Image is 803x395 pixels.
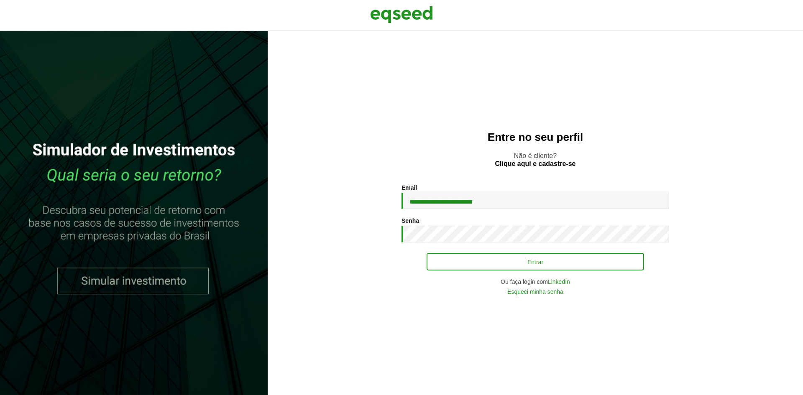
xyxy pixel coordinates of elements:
img: EqSeed Logo [370,4,433,25]
a: Clique aqui e cadastre-se [495,161,576,167]
a: LinkedIn [548,279,570,285]
label: Email [401,185,417,191]
a: Esqueci minha senha [507,289,563,295]
button: Entrar [427,253,644,270]
div: Ou faça login com [401,279,669,285]
h2: Entre no seu perfil [284,131,786,143]
label: Senha [401,218,419,224]
p: Não é cliente? [284,152,786,168]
